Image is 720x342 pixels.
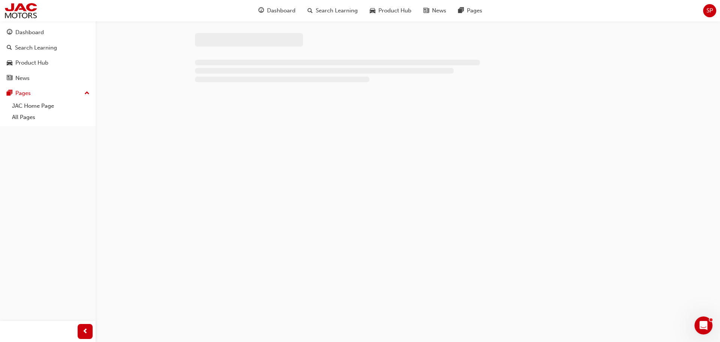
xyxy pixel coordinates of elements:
span: Search Learning [316,6,358,15]
span: search-icon [7,45,12,51]
a: JAC Home Page [9,100,93,112]
a: pages-iconPages [452,3,488,18]
a: All Pages [9,111,93,123]
a: News [3,71,93,85]
a: guage-iconDashboard [252,3,301,18]
button: Pages [3,86,93,100]
div: News [15,74,30,83]
div: Pages [15,89,31,98]
span: guage-icon [258,6,264,15]
span: Dashboard [267,6,295,15]
div: Search Learning [15,44,57,52]
a: Search Learning [3,41,93,55]
a: search-iconSearch Learning [301,3,364,18]
a: Dashboard [3,26,93,39]
span: news-icon [7,75,12,82]
a: car-iconProduct Hub [364,3,417,18]
span: search-icon [307,6,313,15]
span: news-icon [423,6,429,15]
div: Product Hub [15,59,48,67]
span: Product Hub [378,6,411,15]
span: up-icon [84,89,90,98]
iframe: Intercom live chat [694,316,712,334]
span: News [432,6,446,15]
span: pages-icon [7,90,12,97]
button: DashboardSearch LearningProduct HubNews [3,24,93,86]
a: Product Hub [3,56,93,70]
span: guage-icon [7,29,12,36]
div: Dashboard [15,28,44,37]
a: news-iconNews [417,3,452,18]
span: SP [706,6,713,15]
span: car-icon [370,6,375,15]
span: car-icon [7,60,12,66]
span: prev-icon [82,327,88,336]
img: jac-portal [4,2,38,19]
span: pages-icon [458,6,464,15]
button: SP [703,4,716,17]
span: Pages [467,6,482,15]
